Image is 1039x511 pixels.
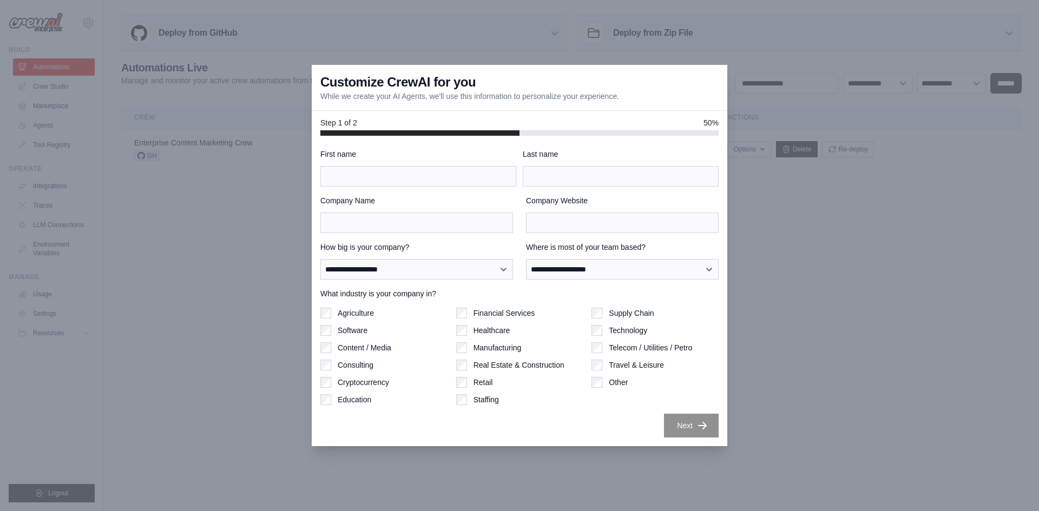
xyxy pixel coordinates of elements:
[474,377,493,388] label: Retail
[474,308,535,318] label: Financial Services
[474,325,510,336] label: Healthcare
[338,342,391,353] label: Content / Media
[320,74,476,91] h3: Customize CrewAI for you
[703,117,719,128] span: 50%
[609,342,692,353] label: Telecom / Utilities / Petro
[338,394,371,405] label: Education
[609,377,628,388] label: Other
[474,342,522,353] label: Manufacturing
[320,242,513,253] label: How big is your company?
[320,149,516,160] label: First name
[523,149,719,160] label: Last name
[664,414,719,437] button: Next
[609,360,663,370] label: Travel & Leisure
[474,360,564,370] label: Real Estate & Construction
[320,195,513,206] label: Company Name
[320,117,357,128] span: Step 1 of 2
[474,394,499,405] label: Staffing
[320,288,719,299] label: What industry is your company in?
[338,377,389,388] label: Cryptocurrency
[609,325,647,336] label: Technology
[320,91,619,102] p: While we create your AI Agents, we'll use this information to personalize your experience.
[338,308,374,318] label: Agriculture
[526,242,719,253] label: Where is most of your team based?
[609,308,654,318] label: Supply Chain
[985,459,1039,511] iframe: Chat Widget
[526,195,719,206] label: Company Website
[338,325,367,336] label: Software
[338,360,373,370] label: Consulting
